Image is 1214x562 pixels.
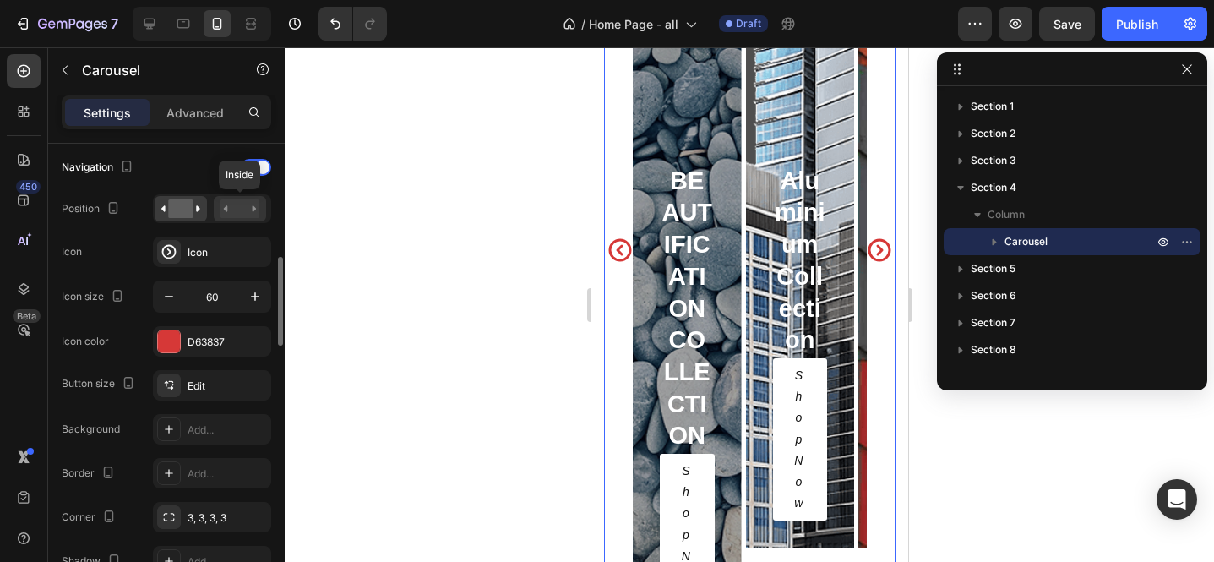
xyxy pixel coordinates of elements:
span: / [581,15,585,33]
div: Icon [62,244,82,259]
span: Section 3 [971,152,1016,169]
div: Icon size [62,286,128,308]
div: Border [62,462,118,485]
button: Save [1039,7,1095,41]
h2: Aluminium Collection [182,117,237,311]
span: Home Page - all [589,15,678,33]
span: Section 5 [971,260,1015,277]
div: Position [62,198,123,221]
span: Carousel [1004,233,1048,250]
div: Icon color [62,334,109,349]
p: Carousel [82,60,226,80]
div: Background [62,422,120,437]
span: Save [1053,17,1081,31]
div: Beta [13,309,41,323]
p: 7 [111,14,118,34]
div: Publish [1116,15,1158,33]
div: Button size [62,373,139,396]
span: Section 7 [971,314,1015,331]
div: 3, 3, 3, 3 [188,510,267,526]
div: Add... [188,467,267,482]
span: Section 8 [971,341,1016,358]
button: Carousel Next Arrow [275,189,302,216]
span: Section 2 [971,125,1015,142]
span: Section 9 [971,368,1016,385]
div: Corner [62,506,119,529]
span: Section 1 [971,98,1014,115]
p: Advanced [166,104,224,122]
iframe: Design area [591,47,908,562]
button: Publish [1102,7,1173,41]
div: Undo/Redo [318,7,387,41]
button: 7 [7,7,126,41]
div: Icon [188,245,267,260]
div: Add... [188,423,267,438]
div: 450 [16,180,41,194]
p: Shop Now [89,413,103,562]
span: Draft [736,16,761,31]
span: Section 4 [971,179,1016,196]
div: D63837 [188,335,267,350]
div: Open Intercom Messenger [1157,479,1197,520]
div: Navigation [62,156,137,179]
p: Settings [84,104,131,122]
div: Edit [188,379,267,394]
span: Section 6 [971,287,1016,304]
span: Column [988,206,1025,223]
p: Shop Now [202,318,216,467]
